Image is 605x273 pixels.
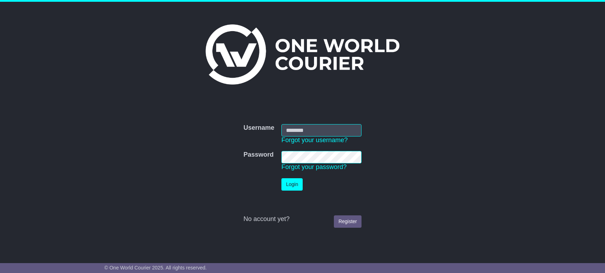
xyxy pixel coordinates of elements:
[243,124,274,132] label: Username
[281,163,347,170] a: Forgot your password?
[281,136,348,144] a: Forgot your username?
[206,24,399,85] img: One World
[105,265,207,271] span: © One World Courier 2025. All rights reserved.
[334,215,362,228] a: Register
[243,151,274,159] label: Password
[243,215,362,223] div: No account yet?
[281,178,303,191] button: Login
